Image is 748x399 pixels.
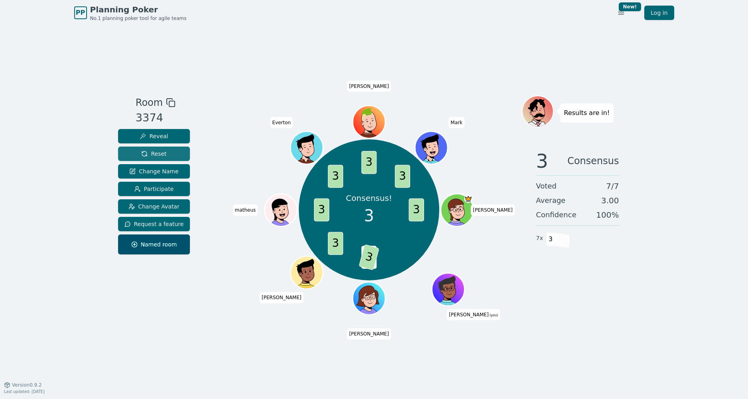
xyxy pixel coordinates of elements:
[471,204,515,216] span: Click to change your name
[409,199,424,221] span: 3
[74,4,187,22] a: PPPlanning PokerNo.1 planning poker tool for agile teams
[118,129,190,143] button: Reveal
[233,204,258,216] span: Click to change your name
[118,164,190,179] button: Change Name
[464,195,472,202] span: Julie is the host
[4,389,45,394] span: Last updated: [DATE]
[118,147,190,161] button: Reset
[567,151,619,171] span: Consensus
[131,240,177,248] span: Named room
[433,274,464,305] button: Click to change your avatar
[128,202,180,210] span: Change Avatar
[364,204,374,228] span: 3
[395,165,410,188] span: 3
[489,313,498,317] span: (you)
[447,309,500,320] span: Click to change your name
[76,8,85,18] span: PP
[90,15,187,22] span: No.1 planning poker tool for agile teams
[536,151,549,171] span: 3
[346,193,392,204] p: Consensus!
[118,217,190,231] button: Request a feature
[328,165,343,188] span: 3
[619,2,641,11] div: New!
[124,220,184,228] span: Request a feature
[118,182,190,196] button: Participate
[361,151,377,174] span: 3
[12,382,42,388] span: Version 0.9.2
[449,117,465,128] span: Click to change your name
[260,292,304,303] span: Click to change your name
[134,185,174,193] span: Participate
[118,234,190,254] button: Named room
[136,110,176,126] div: 3374
[536,209,576,220] span: Confidence
[536,181,557,192] span: Voted
[328,232,343,255] span: 3
[606,181,619,192] span: 7 / 7
[347,80,391,91] span: Click to change your name
[136,95,163,110] span: Room
[347,328,391,339] span: Click to change your name
[601,195,619,206] span: 3.00
[140,132,168,140] span: Reveal
[536,195,566,206] span: Average
[270,117,293,128] span: Click to change your name
[4,382,42,388] button: Version0.9.2
[90,4,187,15] span: Planning Poker
[314,199,329,221] span: 3
[546,232,555,246] span: 3
[359,244,379,270] span: 3
[141,150,166,158] span: Reset
[129,167,178,175] span: Change Name
[536,234,543,243] span: 7 x
[564,107,610,119] p: Results are in!
[644,6,674,20] a: Log in
[614,6,628,20] button: New!
[118,199,190,214] button: Change Avatar
[596,209,619,220] span: 100 %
